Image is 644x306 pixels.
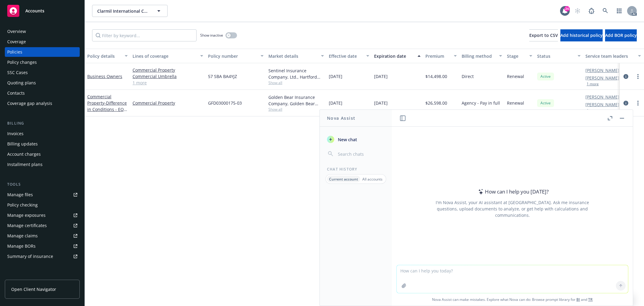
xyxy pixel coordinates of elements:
[613,5,625,17] a: Switch app
[425,100,447,106] span: $26,598.00
[337,136,357,143] span: New chat
[25,8,44,13] span: Accounts
[587,82,599,86] button: 1 more
[5,47,80,57] a: Policies
[325,134,387,145] button: New chat
[529,32,558,38] span: Export to CSV
[459,49,505,63] button: Billing method
[5,231,80,241] a: Manage claims
[599,5,611,17] a: Search
[87,53,121,59] div: Policy details
[374,100,388,106] span: [DATE]
[208,100,242,106] span: GFD03000175-03
[7,99,52,108] div: Coverage gap analysis
[507,53,526,59] div: Stage
[266,49,326,63] button: Market details
[5,120,80,126] div: Billing
[320,167,392,172] div: Chat History
[326,49,372,63] button: Effective date
[329,100,342,106] span: [DATE]
[583,49,643,63] button: Service team leaders
[7,47,22,57] div: Policies
[605,29,637,41] button: Add BOR policy
[605,32,637,38] span: Add BOR policy
[7,37,26,47] div: Coverage
[585,5,598,17] a: Report a Bug
[5,160,80,169] a: Installment plans
[268,67,324,80] div: Sentinel Insurance Company, Ltd., Hartford Insurance Group
[7,129,24,138] div: Invoices
[327,115,355,121] h1: Nova Assist
[5,27,80,36] a: Overview
[462,100,500,106] span: Agency - Pay in full
[7,27,26,36] div: Overview
[7,68,28,77] div: SSC Cases
[529,29,558,41] button: Export to CSV
[5,88,80,98] a: Contacts
[97,8,149,14] span: Clarmil International Corporation
[462,53,495,59] div: Billing method
[268,80,324,85] span: Show all
[5,139,80,149] a: Billing updates
[133,100,203,106] a: Commercial Property
[133,67,203,73] a: Commercial Property
[7,241,36,251] div: Manage BORs
[537,53,574,59] div: Status
[7,160,43,169] div: Installment plans
[329,177,358,182] p: Current account
[507,73,524,80] span: Renewal
[374,73,388,80] span: [DATE]
[634,99,642,107] a: more
[329,73,342,80] span: [DATE]
[5,273,80,279] div: Analytics hub
[560,32,603,38] span: Add historical policy
[87,73,122,79] a: Business Owners
[572,5,584,17] a: Start snowing
[5,210,80,220] a: Manage exposures
[535,49,583,63] button: Status
[5,2,80,19] a: Accounts
[133,73,203,80] a: Commercial Umbrella
[540,100,552,106] span: Active
[505,49,535,63] button: Stage
[5,99,80,108] a: Coverage gap analysis
[576,297,580,302] a: BI
[208,73,237,80] span: 57 SBA BA4YJZ
[585,101,619,108] a: [PERSON_NAME]
[622,99,630,107] a: circleInformation
[362,177,383,182] p: All accounts
[7,139,38,149] div: Billing updates
[5,149,80,159] a: Account charges
[92,5,168,17] button: Clarmil International Corporation
[507,100,524,106] span: Renewal
[585,67,619,73] a: [PERSON_NAME]
[622,73,630,80] a: circleInformation
[372,49,423,63] button: Expiration date
[5,221,80,230] a: Manage certificates
[587,109,599,112] button: 1 more
[5,78,80,88] a: Quoting plans
[206,49,266,63] button: Policy number
[540,74,552,79] span: Active
[5,37,80,47] a: Coverage
[268,107,324,112] span: Show all
[337,150,385,158] input: Search chats
[5,241,80,251] a: Manage BORs
[5,129,80,138] a: Invoices
[133,80,203,86] a: 1 more
[7,57,37,67] div: Policy changes
[564,6,570,11] div: 24
[5,181,80,187] div: Tools
[87,100,127,119] span: - Difference in Conditions - EQ DIC
[7,252,53,261] div: Summary of insurance
[92,29,197,41] input: Filter by keyword...
[462,73,474,80] span: Direct
[7,149,41,159] div: Account charges
[588,297,593,302] a: TR
[5,252,80,261] a: Summary of insurance
[7,221,47,230] div: Manage certificates
[5,190,80,200] a: Manage files
[130,49,206,63] button: Lines of coverage
[423,49,459,63] button: Premium
[374,53,414,59] div: Expiration date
